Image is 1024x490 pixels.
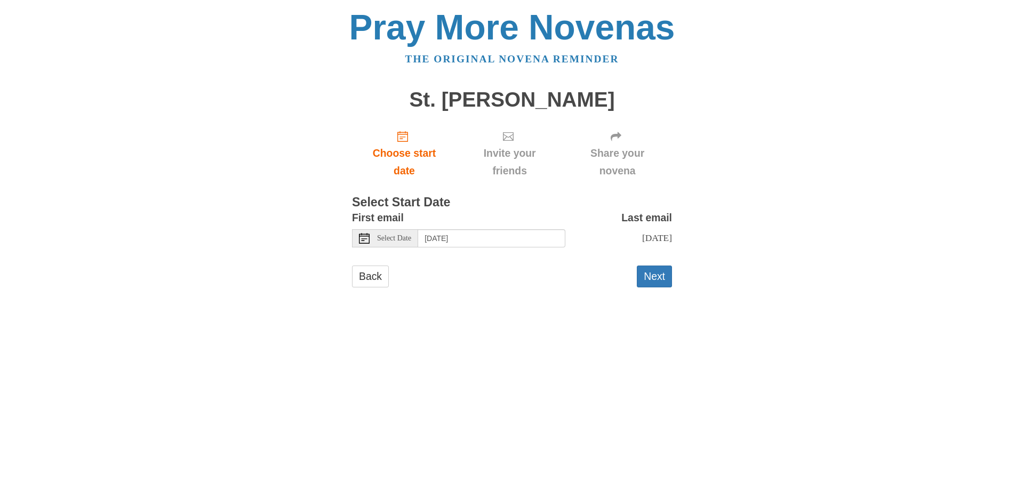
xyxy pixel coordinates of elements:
a: Choose start date [352,122,457,185]
span: Select Date [377,235,411,242]
a: Pray More Novenas [349,7,675,47]
span: Share your novena [573,144,661,180]
button: Next [637,266,672,287]
span: Choose start date [363,144,446,180]
label: First email [352,209,404,227]
span: Invite your friends [467,144,552,180]
h3: Select Start Date [352,196,672,210]
label: Last email [621,209,672,227]
h1: St. [PERSON_NAME] [352,89,672,111]
div: Click "Next" to confirm your start date first. [563,122,672,185]
a: Back [352,266,389,287]
div: Click "Next" to confirm your start date first. [457,122,563,185]
span: [DATE] [642,232,672,243]
a: The original novena reminder [405,53,619,65]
